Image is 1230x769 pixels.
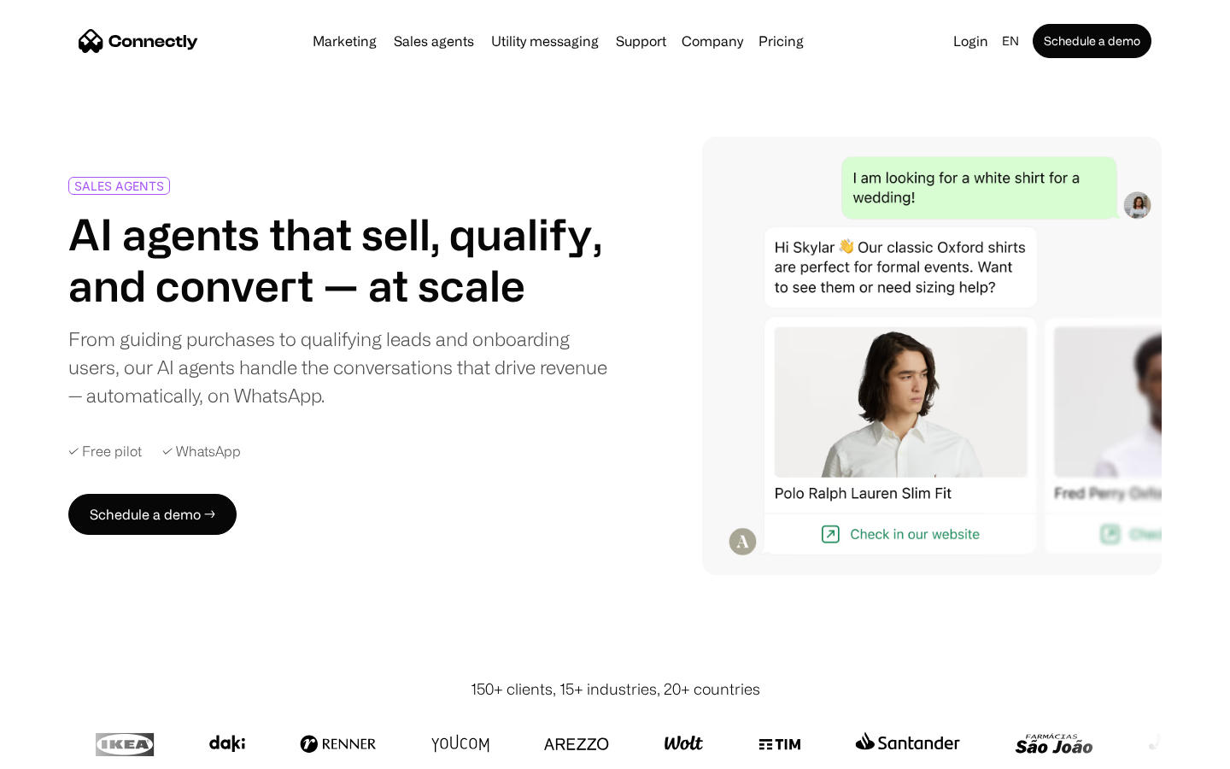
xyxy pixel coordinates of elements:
[17,737,102,763] aside: Language selected: English
[68,494,237,535] a: Schedule a demo →
[1033,24,1151,58] a: Schedule a demo
[752,34,811,48] a: Pricing
[484,34,606,48] a: Utility messaging
[609,34,673,48] a: Support
[68,443,142,460] div: ✓ Free pilot
[682,29,743,53] div: Company
[68,208,608,311] h1: AI agents that sell, qualify, and convert — at scale
[68,325,608,409] div: From guiding purchases to qualifying leads and onboarding users, our AI agents handle the convers...
[162,443,241,460] div: ✓ WhatsApp
[1002,29,1019,53] div: en
[387,34,481,48] a: Sales agents
[74,179,164,192] div: SALES AGENTS
[34,739,102,763] ul: Language list
[946,29,995,53] a: Login
[471,678,760,701] div: 150+ clients, 15+ industries, 20+ countries
[306,34,384,48] a: Marketing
